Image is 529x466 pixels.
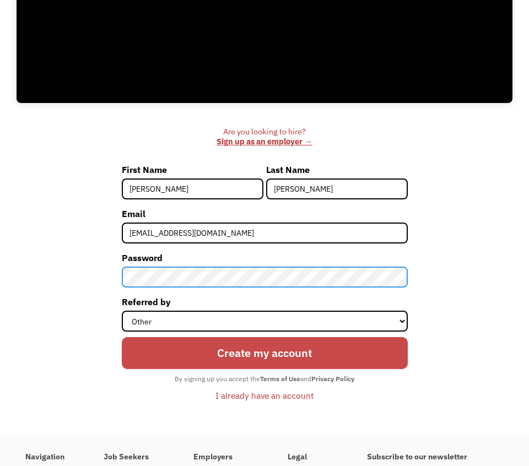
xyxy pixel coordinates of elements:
label: Last Name [266,161,408,178]
label: Referred by [122,293,408,311]
input: Joni [122,178,263,199]
input: Create my account [122,337,408,369]
a: Sign up as an employer → [217,136,312,147]
input: john@doe.com [122,223,408,243]
label: Password [122,249,408,267]
label: First Name [122,161,263,178]
h4: Legal [288,452,328,462]
strong: Privacy Policy [311,375,354,383]
h4: Employers [193,452,249,462]
h4: Job Seekers [104,452,154,462]
h4: Subscribe to our newsletter [367,452,493,462]
div: I already have an account [215,389,314,402]
div: Are you looking to hire? ‍ [122,127,408,147]
a: I already have an account [207,386,322,405]
div: By signing up you accept the and [169,372,360,386]
h4: Navigation [25,452,64,462]
label: Email [122,205,408,223]
input: Mitchell [266,178,408,199]
form: Member-Signup-Form [122,161,408,404]
strong: Terms of Use [260,375,300,383]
